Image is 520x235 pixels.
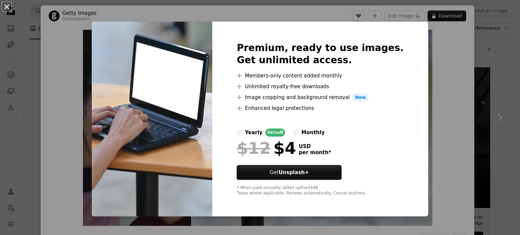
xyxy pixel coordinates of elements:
li: Enhanced legal protections [237,104,404,112]
button: GetUnsplash+ [237,165,342,180]
div: monthly [301,128,325,137]
strong: Unsplash+ [279,169,309,175]
div: yearly [245,128,262,137]
li: Image cropping and background removal [237,93,404,101]
li: Unlimited royalty-free downloads [237,83,404,91]
input: monthly [293,130,299,135]
span: per month * [299,149,331,156]
div: $4 [237,139,296,157]
h2: Premium, ready to use images. Get unlimited access. [237,42,404,66]
span: $12 [237,139,270,157]
img: premium_photo-1661488382665-2fee66f52889 [92,22,212,216]
span: USD [299,143,331,149]
input: yearly66%off [237,130,242,135]
li: Members-only content added monthly [237,72,404,80]
div: * When paid annually, billed upfront $48 Taxes where applicable. Renews automatically. Cancel any... [237,185,404,196]
div: 66% off [265,128,285,137]
span: New [352,93,369,101]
